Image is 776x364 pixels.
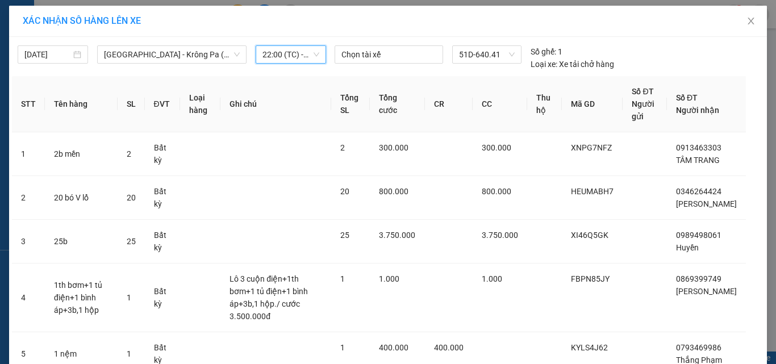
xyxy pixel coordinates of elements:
span: HEUMABH7 [571,187,614,196]
input: 14/09/2025 [24,48,71,61]
th: Mã GD [562,76,623,132]
span: Số ĐT [676,93,698,102]
span: 3.750.000 [482,231,518,240]
span: Số ĐT [632,87,653,96]
span: 1 [127,349,131,358]
span: 1 [340,343,345,352]
span: 3.750.000 [379,231,415,240]
span: 20 [127,193,136,202]
span: 300.000 [482,143,511,152]
th: CC [473,76,527,132]
span: XI46Q5GK [571,231,608,240]
td: 2b mền [45,132,118,176]
span: 0869399749 [676,274,721,283]
th: Tổng cước [370,76,425,132]
span: 25 [127,237,136,246]
td: 20 bó V lổ [45,176,118,220]
div: 1 [531,45,562,58]
span: 1.000 [482,274,502,283]
th: Tổng SL [331,76,370,132]
span: 300.000 [379,143,408,152]
td: 4 [12,263,45,332]
td: 1 [12,132,45,176]
span: 400.000 [434,343,464,352]
span: 1 [127,293,131,302]
span: Người nhận [676,106,719,115]
span: [PERSON_NAME] [676,199,737,208]
span: 0989498061 [676,231,721,240]
span: [PERSON_NAME] [676,287,737,296]
span: 800.000 [482,187,511,196]
th: ĐVT [145,76,181,132]
span: Loại xe: [531,58,557,70]
span: 0346264424 [676,187,721,196]
span: 51D-640.41 [459,46,515,63]
span: 400.000 [379,343,408,352]
th: Loại hàng [180,76,220,132]
td: Bất kỳ [145,176,181,220]
td: Bất kỳ [145,220,181,263]
span: KYLS4J62 [571,343,608,352]
td: 3 [12,220,45,263]
td: 1th bơm+1 tủ điện+1 bình áp+3b,1 hộp [45,263,118,332]
span: 2 [127,149,131,158]
span: 1 [340,274,345,283]
span: 1.000 [379,274,399,283]
th: Thu hộ [527,76,562,132]
span: XNPG7NFZ [571,143,612,152]
span: 800.000 [379,187,408,196]
th: SL [118,76,145,132]
span: 22:00 (TC) - 51D-640.41 [262,46,319,63]
th: STT [12,76,45,132]
span: 25 [340,231,349,240]
div: Xe tải chở hàng [531,58,614,70]
th: CR [425,76,473,132]
th: Tên hàng [45,76,118,132]
span: 20 [340,187,349,196]
span: XÁC NHẬN SỐ HÀNG LÊN XE [23,15,141,26]
td: Bất kỳ [145,263,181,332]
td: Bất kỳ [145,132,181,176]
th: Ghi chú [220,76,331,132]
span: TÂM TRANG [676,156,720,165]
span: 0793469986 [676,343,721,352]
span: Sài Gòn - Krông Pa (Uar) [104,46,240,63]
span: Lô 3 cuộn điện+1th bơm+1 tủ điện+1 bình áp+3b,1 hộp./ cước 3.500.000đ [230,274,308,321]
span: Số ghế: [531,45,556,58]
span: Người gửi [632,99,654,121]
span: 2 [340,143,345,152]
button: Close [735,6,767,37]
span: close [746,16,756,26]
span: Huyền [676,243,699,252]
td: 25b [45,220,118,263]
td: 2 [12,176,45,220]
span: FBPN85JY [571,274,610,283]
span: 0913463303 [676,143,721,152]
span: down [233,51,240,58]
